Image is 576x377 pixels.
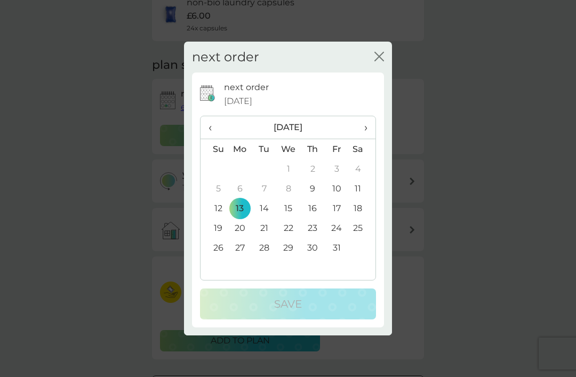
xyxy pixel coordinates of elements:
[201,198,228,218] td: 12
[301,218,325,238] td: 23
[252,179,276,198] td: 7
[349,218,375,238] td: 25
[209,116,220,139] span: ‹
[252,139,276,159] th: Tu
[374,52,384,63] button: close
[228,198,252,218] td: 13
[228,238,252,258] td: 27
[276,139,301,159] th: We
[325,139,349,159] th: Fr
[228,218,252,238] td: 20
[224,81,269,94] p: next order
[301,179,325,198] td: 9
[252,218,276,238] td: 21
[228,179,252,198] td: 6
[200,288,376,319] button: Save
[192,50,259,65] h2: next order
[301,159,325,179] td: 2
[349,198,375,218] td: 18
[301,139,325,159] th: Th
[301,238,325,258] td: 30
[224,94,252,108] span: [DATE]
[276,198,301,218] td: 15
[201,238,228,258] td: 26
[357,116,367,139] span: ›
[201,179,228,198] td: 5
[252,238,276,258] td: 28
[276,238,301,258] td: 29
[325,159,349,179] td: 3
[325,218,349,238] td: 24
[274,295,302,312] p: Save
[201,139,228,159] th: Su
[349,139,375,159] th: Sa
[276,179,301,198] td: 8
[276,159,301,179] td: 1
[228,116,349,139] th: [DATE]
[349,179,375,198] td: 11
[325,238,349,258] td: 31
[201,218,228,238] td: 19
[228,139,252,159] th: Mo
[301,198,325,218] td: 16
[252,198,276,218] td: 14
[349,159,375,179] td: 4
[325,198,349,218] td: 17
[276,218,301,238] td: 22
[325,179,349,198] td: 10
